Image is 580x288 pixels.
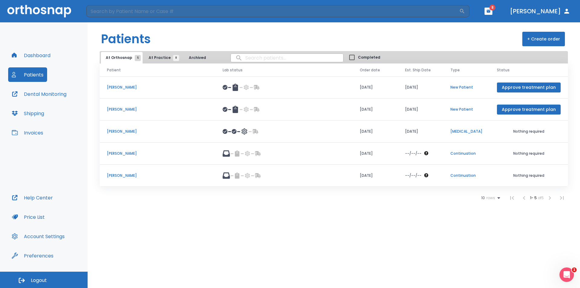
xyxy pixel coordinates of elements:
div: The date will be available after approving treatment plan [405,173,436,178]
td: [DATE] [398,76,443,99]
span: 1 - 5 [530,195,538,200]
p: [PERSON_NAME] [107,107,208,112]
button: [PERSON_NAME] [507,6,573,17]
span: Patient [107,67,121,73]
td: [DATE] [353,76,398,99]
p: Nothing required [497,173,561,178]
span: Status [497,67,510,73]
span: Lab status [223,67,243,73]
button: Price List [8,210,48,224]
button: Help Center [8,190,56,205]
p: Nothing required [497,129,561,134]
p: [PERSON_NAME] [107,173,208,178]
div: The date will be available after approving treatment plan [405,151,436,156]
span: 5 [135,55,141,61]
iframe: Intercom live chat [559,267,574,282]
input: Search by Patient Name or Case # [86,5,459,17]
span: Completed [358,55,380,60]
td: [DATE] [353,165,398,187]
button: Patients [8,67,47,82]
button: Invoices [8,125,47,140]
button: Account Settings [8,229,68,244]
button: Approve treatment plan [497,105,561,115]
td: [DATE] [398,121,443,143]
button: Dental Monitoring [8,87,70,101]
button: Shipping [8,106,48,121]
p: [MEDICAL_DATA] [450,129,482,134]
span: At Practice [149,55,176,60]
span: rows [485,196,495,200]
span: 1 [572,267,577,272]
p: New Patient [450,85,482,90]
p: --/--/-- [405,173,421,178]
p: Nothing required [497,151,561,156]
p: Continuation [450,173,482,178]
button: + Create order [522,32,565,46]
p: [PERSON_NAME] [107,151,208,156]
span: 10 [481,196,485,200]
span: Logout [31,277,47,284]
span: At Orthosnap [106,55,138,60]
td: [DATE] [353,121,398,143]
div: tabs [101,52,214,63]
p: [PERSON_NAME] [107,85,208,90]
span: 8 [489,5,495,11]
button: Archived [182,52,212,63]
p: Continuation [450,151,482,156]
h1: Patients [101,30,151,48]
img: Orthosnap [7,5,71,17]
span: Order date [360,67,380,73]
span: 8 [173,55,179,61]
span: Type [450,67,460,73]
p: New Patient [450,107,482,112]
span: of 5 [538,195,544,200]
span: Est. Ship Date [405,67,431,73]
button: Dashboard [8,48,54,63]
button: Preferences [8,248,57,263]
button: Approve treatment plan [497,83,561,92]
p: --/--/-- [405,151,421,156]
td: [DATE] [398,99,443,121]
p: [PERSON_NAME] [107,129,208,134]
td: [DATE] [353,143,398,165]
input: search [231,52,343,64]
td: [DATE] [353,99,398,121]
